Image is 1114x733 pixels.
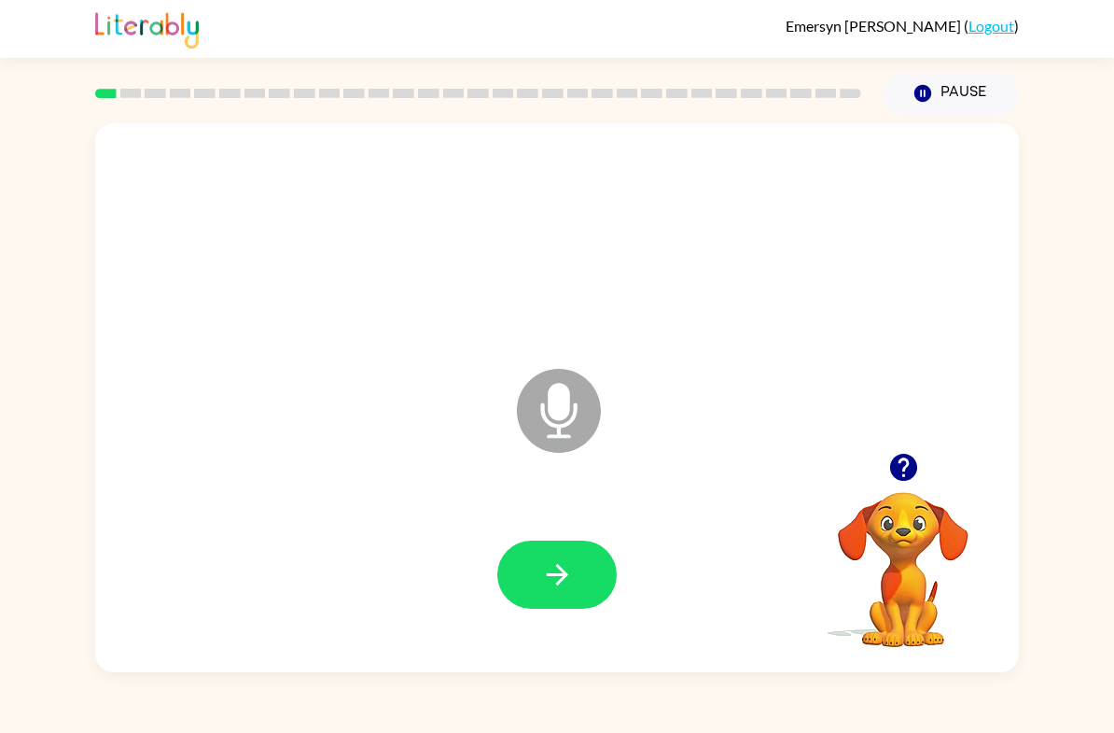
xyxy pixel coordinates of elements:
[968,17,1014,35] a: Logout
[786,17,964,35] span: Emersyn [PERSON_NAME]
[95,7,199,49] img: Literably
[884,72,1019,115] button: Pause
[810,463,996,650] video: Your browser must support playing .mp4 files to use Literably. Please try using another browser.
[786,17,1019,35] div: ( )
